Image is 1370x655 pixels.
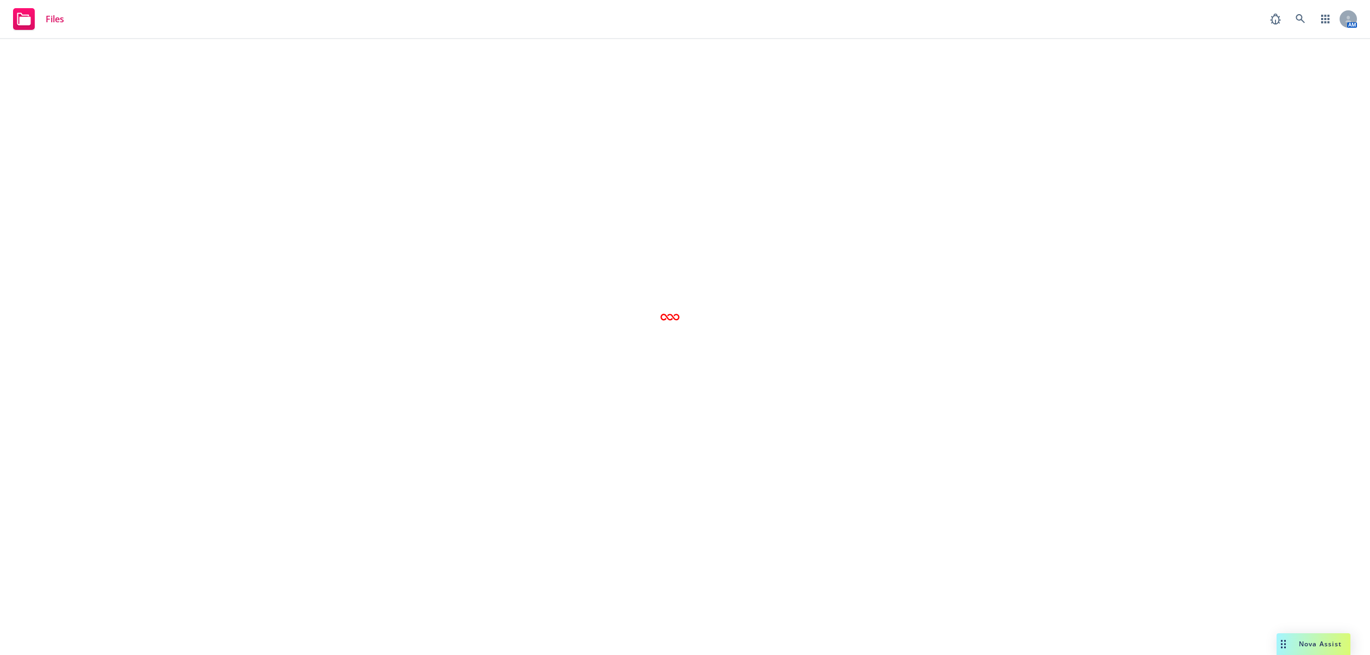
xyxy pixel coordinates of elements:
a: Switch app [1315,8,1336,30]
button: Nova Assist [1277,633,1350,655]
a: Files [9,4,68,34]
span: Files [46,15,64,23]
a: Report a Bug [1265,8,1286,30]
a: Search [1290,8,1311,30]
div: Drag to move [1277,633,1290,655]
span: Nova Assist [1299,639,1342,648]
